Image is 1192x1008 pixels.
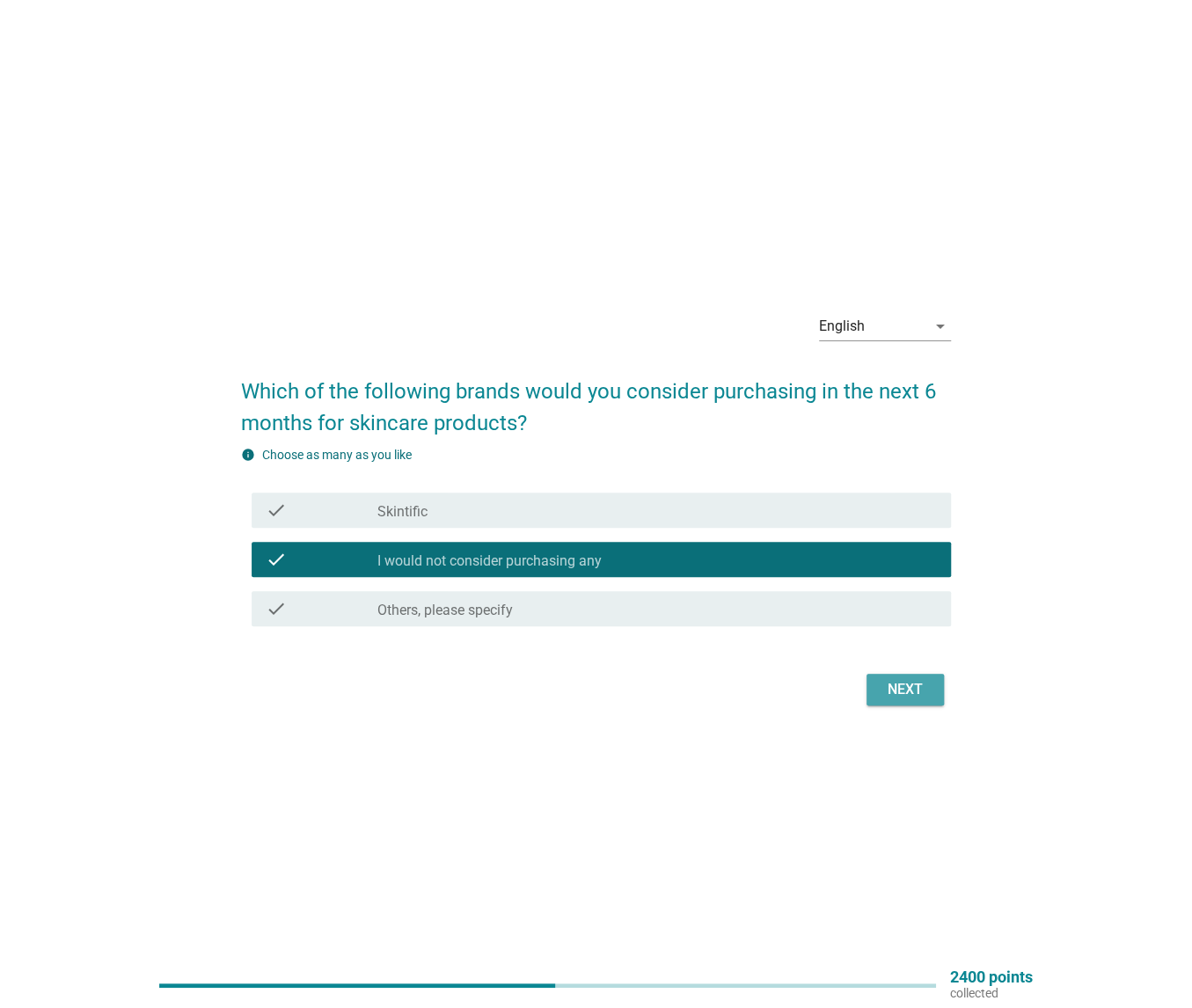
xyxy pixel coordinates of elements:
[266,500,287,521] i: check
[867,674,944,705] button: Next
[241,448,255,462] i: info
[377,503,428,521] label: Skintific
[950,969,1033,985] p: 2400 points
[930,316,951,337] i: arrow_drop_down
[266,549,287,570] i: check
[950,985,1033,1001] p: collected
[377,552,602,570] label: I would not consider purchasing any
[377,602,513,619] label: Others, please specify
[262,448,412,462] label: Choose as many as you like
[266,598,287,619] i: check
[881,679,930,700] div: Next
[819,318,865,334] div: English
[241,358,951,439] h2: Which of the following brands would you consider purchasing in the next 6 months for skincare pro...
